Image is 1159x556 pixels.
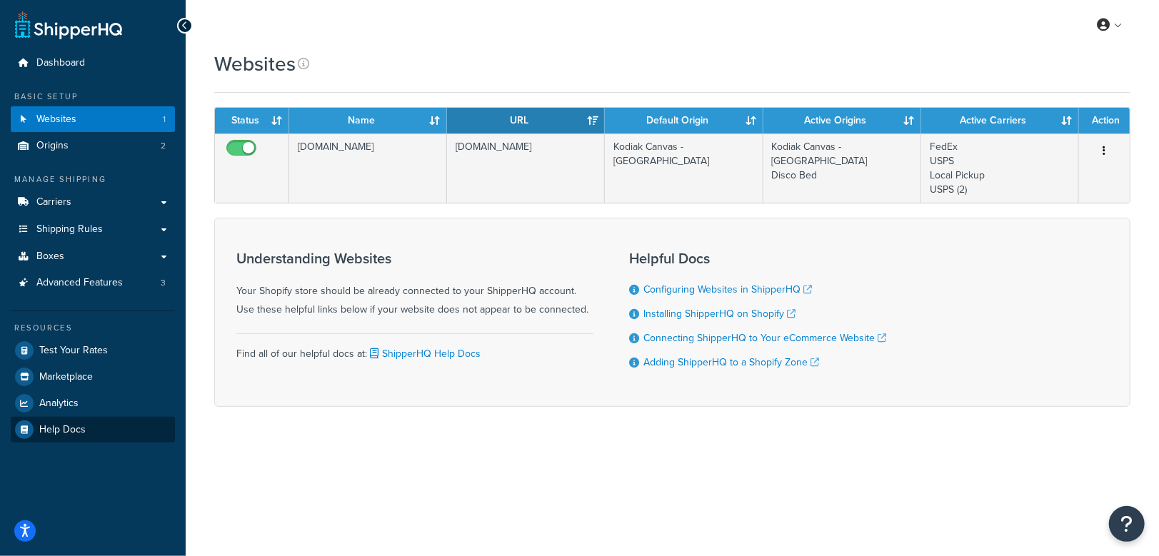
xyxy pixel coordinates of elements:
span: 3 [161,277,166,289]
a: Origins 2 [11,133,175,159]
a: Websites 1 [11,106,175,133]
a: Shipping Rules [11,216,175,243]
li: Origins [11,133,175,159]
span: Analytics [39,398,79,410]
span: Help Docs [39,424,86,436]
span: Origins [36,140,69,152]
a: Connecting ShipperHQ to Your eCommerce Website [643,330,886,345]
div: Find all of our helpful docs at: [236,333,593,363]
h1: Websites [214,50,296,78]
a: Adding ShipperHQ to a Shopify Zone [643,355,819,370]
li: Websites [11,106,175,133]
td: Kodiak Canvas - [GEOGRAPHIC_DATA] [605,133,763,203]
h3: Understanding Websites [236,251,593,266]
li: Advanced Features [11,270,175,296]
h3: Helpful Docs [629,251,886,266]
td: FedEx USPS Local Pickup USPS (2) [921,133,1079,203]
button: Open Resource Center [1109,506,1145,542]
th: Active Origins: activate to sort column ascending [763,108,921,133]
div: Basic Setup [11,91,175,103]
a: Help Docs [11,417,175,443]
span: Advanced Features [36,277,123,289]
span: Test Your Rates [39,345,108,357]
a: Test Your Rates [11,338,175,363]
span: 2 [161,140,166,152]
a: ShipperHQ Help Docs [367,346,481,361]
th: URL: activate to sort column ascending [447,108,605,133]
th: Status: activate to sort column ascending [215,108,289,133]
td: [DOMAIN_NAME] [447,133,605,203]
a: Marketplace [11,364,175,390]
span: Shipping Rules [36,223,103,236]
th: Active Carriers: activate to sort column ascending [921,108,1079,133]
td: Kodiak Canvas - [GEOGRAPHIC_DATA] Disco Bed [763,133,921,203]
a: ShipperHQ Home [15,11,122,39]
div: Resources [11,322,175,334]
span: Dashboard [36,57,85,69]
th: Default Origin: activate to sort column ascending [605,108,763,133]
a: Analytics [11,390,175,416]
span: Marketplace [39,371,93,383]
span: Websites [36,113,76,126]
span: Carriers [36,196,71,208]
th: Name: activate to sort column ascending [289,108,447,133]
span: Boxes [36,251,64,263]
a: Boxes [11,243,175,270]
th: Action [1079,108,1130,133]
a: Configuring Websites in ShipperHQ [643,282,812,297]
a: Installing ShipperHQ on Shopify [643,306,796,321]
td: [DOMAIN_NAME] [289,133,447,203]
a: Advanced Features 3 [11,270,175,296]
div: Manage Shipping [11,173,175,186]
div: Your Shopify store should be already connected to your ShipperHQ account. Use these helpful links... [236,251,593,319]
a: Dashboard [11,50,175,76]
span: 1 [163,113,166,126]
a: Carriers [11,189,175,216]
